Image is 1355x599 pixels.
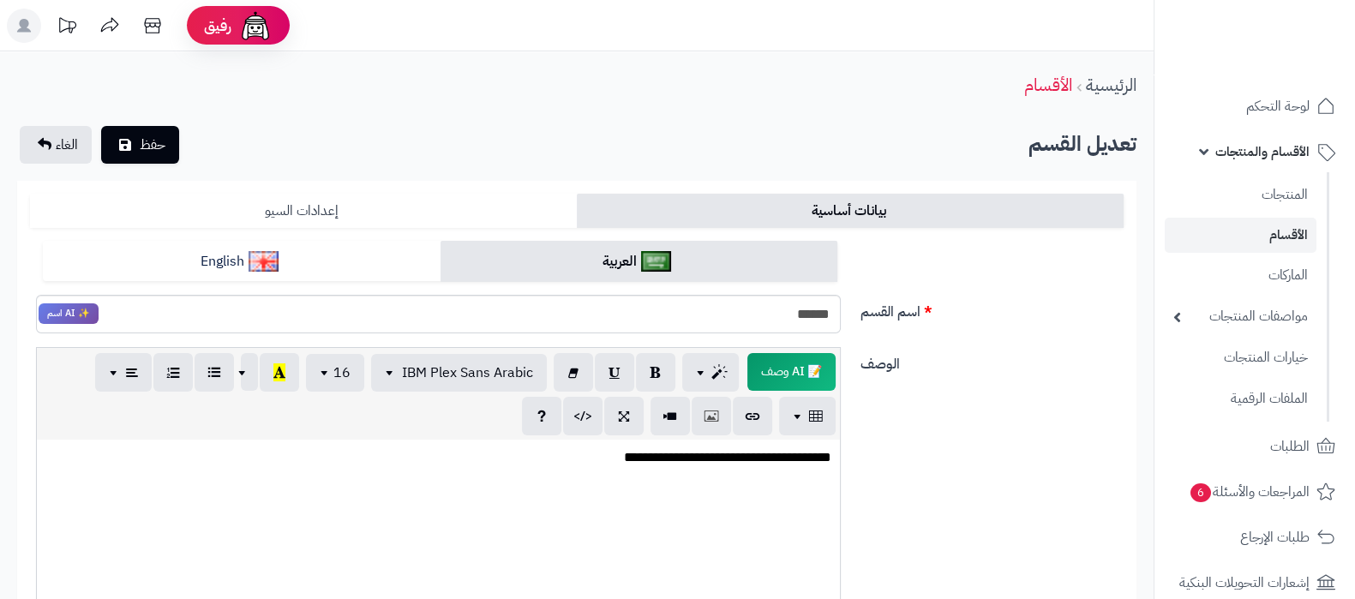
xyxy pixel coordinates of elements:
img: English [249,251,279,272]
button: حفظ [101,126,179,164]
span: 6 [1190,483,1211,502]
a: الأقسام [1024,72,1072,98]
a: English [43,241,441,283]
a: بيانات أساسية [577,194,1124,228]
b: تعديل القسم [1028,129,1136,159]
a: تحديثات المنصة [45,9,88,47]
a: المراجعات والأسئلة6 [1165,471,1345,512]
a: الطلبات [1165,426,1345,467]
a: المنتجات [1165,177,1316,213]
a: خيارات المنتجات [1165,339,1316,376]
img: ai-face.png [238,9,273,43]
span: طلبات الإرجاع [1240,525,1310,549]
span: IBM Plex Sans Arabic [402,362,533,383]
a: لوحة التحكم [1165,86,1345,127]
span: انقر لاستخدام رفيقك الذكي [39,303,99,324]
span: انقر لاستخدام رفيقك الذكي [747,353,836,391]
a: الرئيسية [1086,72,1136,98]
a: الأقسام [1165,218,1316,253]
a: الملفات الرقمية [1165,380,1316,417]
span: إشعارات التحويلات البنكية [1179,571,1310,595]
span: رفيق [204,15,231,36]
label: اسم القسم [854,295,1130,322]
a: إعدادات السيو [30,194,577,228]
span: لوحة التحكم [1246,94,1310,118]
span: 16 [333,362,351,383]
span: حفظ [140,135,165,155]
button: 16 [306,354,364,392]
a: الغاء [20,126,92,164]
span: الأقسام والمنتجات [1215,140,1310,164]
button: IBM Plex Sans Arabic [371,354,547,392]
a: مواصفات المنتجات [1165,298,1316,335]
a: الماركات [1165,257,1316,294]
span: الغاء [56,135,78,155]
span: المراجعات والأسئلة [1189,480,1310,504]
span: الطلبات [1270,434,1310,458]
img: logo-2.png [1238,48,1339,84]
a: طلبات الإرجاع [1165,517,1345,558]
a: العربية [441,241,838,283]
img: العربية [641,251,671,272]
label: الوصف [854,347,1130,374]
